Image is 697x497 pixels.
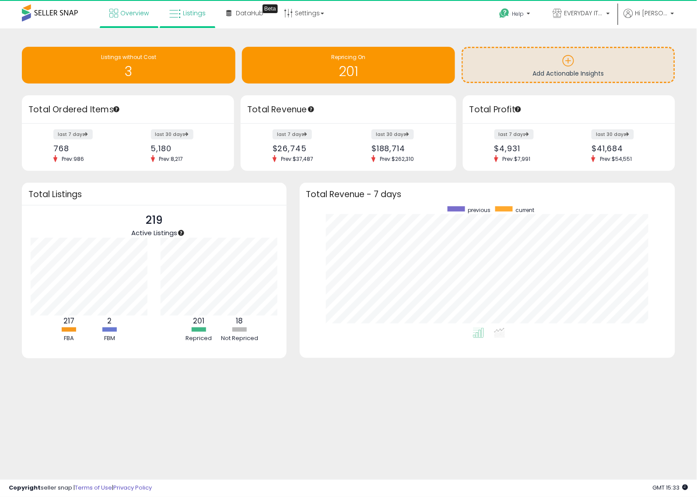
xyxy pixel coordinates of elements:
[155,155,188,163] span: Prev: 8,217
[22,47,235,83] a: Listings without Cost 3
[512,10,524,17] span: Help
[112,105,120,113] div: Tooltip anchor
[193,316,204,326] b: 201
[247,104,450,116] h3: Total Revenue
[131,212,177,229] p: 219
[242,47,455,83] a: Repricing On 201
[514,105,522,113] div: Tooltip anchor
[516,206,535,214] span: current
[120,9,149,17] span: Overview
[635,9,668,17] span: Hi [PERSON_NAME]
[494,129,534,139] label: last 7 days
[592,144,659,153] div: $41,684
[371,129,414,139] label: last 30 days
[592,129,634,139] label: last 30 days
[468,206,491,214] span: previous
[463,48,674,82] a: Add Actionable Insights
[26,64,231,79] h1: 3
[28,191,280,198] h3: Total Listings
[331,53,365,61] span: Repricing On
[183,9,206,17] span: Listings
[220,334,259,343] div: Not Repriced
[28,104,228,116] h3: Total Ordered Items
[53,129,93,139] label: last 7 days
[107,316,112,326] b: 2
[469,104,669,116] h3: Total Profit
[498,155,535,163] span: Prev: $7,991
[90,334,129,343] div: FBM
[57,155,88,163] span: Prev: 986
[53,144,121,153] div: 768
[533,69,604,78] span: Add Actionable Insights
[179,334,218,343] div: Repriced
[63,316,74,326] b: 217
[624,9,674,28] a: Hi [PERSON_NAME]
[307,105,315,113] div: Tooltip anchor
[236,316,243,326] b: 18
[49,334,88,343] div: FBA
[371,144,441,153] div: $188,714
[499,8,510,19] i: Get Help
[564,9,604,17] span: EVERYDAY ITEMS 4 YOU
[595,155,636,163] span: Prev: $54,551
[101,53,156,61] span: Listings without Cost
[306,191,669,198] h3: Total Revenue - 7 days
[236,9,263,17] span: DataHub
[263,4,278,13] div: Tooltip anchor
[493,1,539,28] a: Help
[131,228,177,237] span: Active Listings
[246,64,451,79] h1: 201
[277,155,318,163] span: Prev: $37,487
[494,144,562,153] div: $4,931
[151,129,193,139] label: last 30 days
[375,155,418,163] span: Prev: $262,310
[273,144,342,153] div: $26,745
[273,129,312,139] label: last 7 days
[151,144,219,153] div: 5,180
[177,229,185,237] div: Tooltip anchor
